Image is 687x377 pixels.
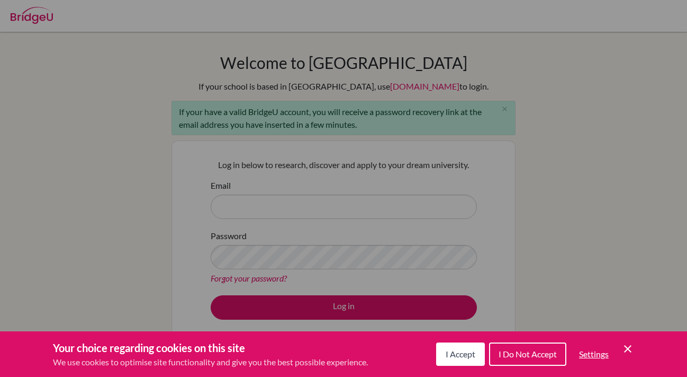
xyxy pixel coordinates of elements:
button: Save and close [621,343,634,355]
button: Settings [571,344,617,365]
button: I Accept [436,343,485,366]
h3: Your choice regarding cookies on this site [53,340,368,356]
span: Settings [579,349,609,359]
span: I Do Not Accept [499,349,557,359]
span: I Accept [446,349,475,359]
button: I Do Not Accept [489,343,566,366]
p: We use cookies to optimise site functionality and give you the best possible experience. [53,356,368,369]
